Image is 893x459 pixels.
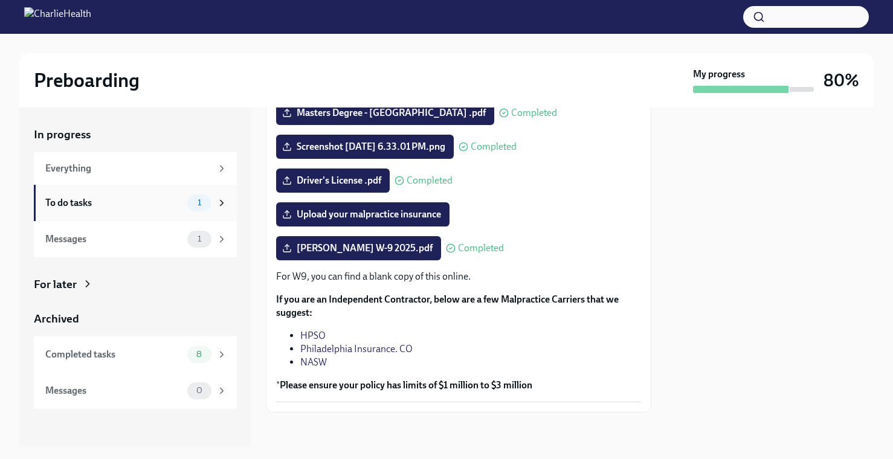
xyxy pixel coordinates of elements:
span: Upload your malpractice insurance [285,208,441,220]
div: Messages [45,233,182,246]
span: Masters Degree - [GEOGRAPHIC_DATA] .pdf [285,107,486,119]
span: 1 [190,198,208,207]
a: Messages1 [34,221,237,257]
label: Screenshot [DATE] 6.33.01 PM.png [276,135,454,159]
div: Completed tasks [45,348,182,361]
a: HPSO [300,330,326,341]
span: 8 [189,350,209,359]
span: Completed [407,176,453,185]
a: To do tasks1 [34,185,237,221]
span: [PERSON_NAME] W-9 2025.pdf [285,242,433,254]
a: Completed tasks8 [34,336,237,373]
h2: Preboarding [34,68,140,92]
a: Everything [34,152,237,185]
label: [PERSON_NAME] W-9 2025.pdf [276,236,441,260]
span: Screenshot [DATE] 6.33.01 PM.png [285,141,445,153]
span: 1 [190,234,208,243]
h3: 80% [824,69,859,91]
label: Masters Degree - [GEOGRAPHIC_DATA] .pdf [276,101,494,125]
div: Everything [45,162,211,175]
strong: If you are an Independent Contractor, below are a few Malpractice Carriers that we suggest: [276,294,619,318]
span: Driver's License .pdf [285,175,381,187]
div: Messages [45,384,182,397]
div: For later [34,277,77,292]
strong: My progress [693,68,745,81]
strong: Please ensure your policy has limits of $1 million to $3 million [280,379,532,391]
div: To do tasks [45,196,182,210]
a: Archived [34,311,237,327]
a: For later [34,277,237,292]
img: CharlieHealth [24,7,91,27]
a: In progress [34,127,237,143]
span: 0 [189,386,210,395]
span: Completed [511,108,557,118]
a: NASW [300,356,327,368]
a: Messages0 [34,373,237,409]
label: Driver's License .pdf [276,169,390,193]
a: Philadelphia Insurance. CO [300,343,413,355]
label: Upload your malpractice insurance [276,202,450,226]
p: For W9, you can find a blank copy of this online. [276,270,641,283]
span: Completed [458,243,504,253]
span: Completed [471,142,517,152]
